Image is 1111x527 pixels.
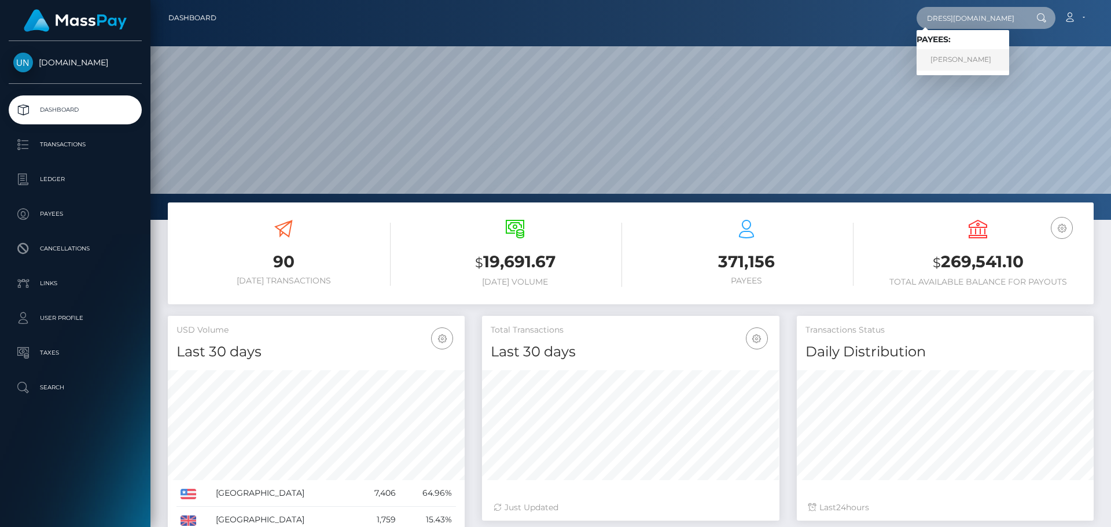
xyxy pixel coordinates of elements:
a: Ledger [9,165,142,194]
h4: Daily Distribution [805,342,1085,362]
h6: Payees: [917,35,1009,45]
a: Search [9,373,142,402]
img: US.png [181,489,196,499]
a: User Profile [9,304,142,333]
span: 24 [836,502,846,513]
h6: Total Available Balance for Payouts [871,277,1085,287]
a: Dashboard [9,95,142,124]
small: $ [933,255,941,271]
td: 64.96% [400,480,456,507]
p: Links [13,275,137,292]
a: [PERSON_NAME] [917,49,1009,71]
div: Last hours [808,502,1082,514]
h3: 371,156 [639,250,854,273]
p: Cancellations [13,240,137,257]
a: Cancellations [9,234,142,263]
img: MassPay Logo [24,9,127,32]
div: Just Updated [494,502,767,514]
p: Transactions [13,136,137,153]
h3: 269,541.10 [871,250,1085,274]
h6: [DATE] Transactions [176,276,391,286]
p: User Profile [13,309,137,327]
img: Unlockt.me [13,53,33,72]
a: Payees [9,200,142,229]
a: Dashboard [168,6,216,30]
td: 7,406 [356,480,400,507]
small: $ [475,255,483,271]
h6: Payees [639,276,854,286]
p: Payees [13,205,137,223]
h3: 90 [176,250,391,273]
p: Search [13,379,137,396]
h4: Last 30 days [176,342,456,362]
h5: USD Volume [176,325,456,336]
td: [GEOGRAPHIC_DATA] [212,480,356,507]
h5: Transactions Status [805,325,1085,336]
img: GB.png [181,515,196,526]
h6: [DATE] Volume [408,277,622,287]
input: Search... [917,7,1025,29]
a: Taxes [9,338,142,367]
h4: Last 30 days [491,342,770,362]
p: Ledger [13,171,137,188]
span: [DOMAIN_NAME] [9,57,142,68]
h3: 19,691.67 [408,250,622,274]
p: Taxes [13,344,137,362]
a: Transactions [9,130,142,159]
a: Links [9,269,142,298]
h5: Total Transactions [491,325,770,336]
p: Dashboard [13,101,137,119]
